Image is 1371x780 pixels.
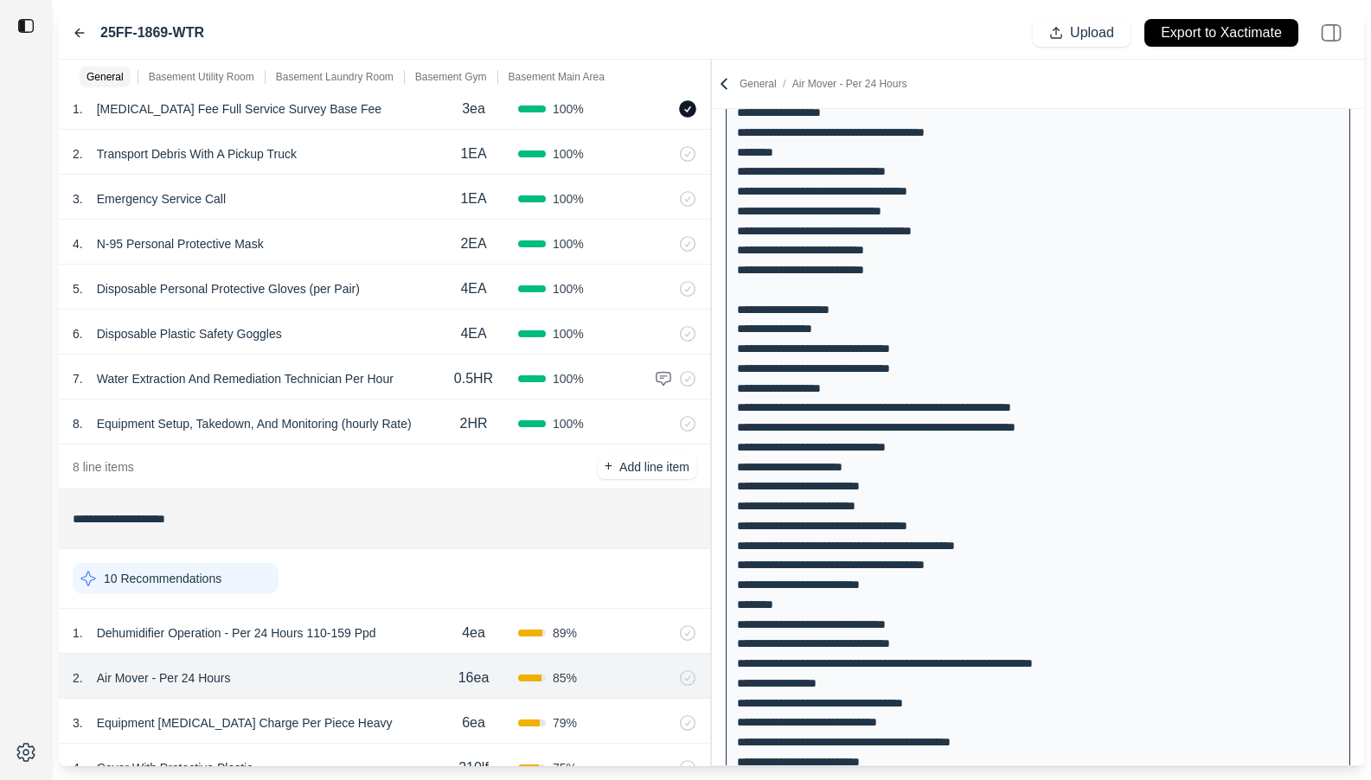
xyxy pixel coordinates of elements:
span: 100 % [553,100,584,118]
p: Emergency Service Call [90,187,233,211]
p: 4ea [462,623,485,643]
span: 100 % [553,415,584,432]
p: 3 . [73,714,83,732]
p: Air Mover - Per 24 Hours [90,666,238,690]
p: 2 . [73,145,83,163]
span: 75 % [553,759,577,777]
p: 16ea [458,668,490,688]
p: 5 . [73,280,83,297]
p: 1EA [460,189,486,209]
p: Disposable Plastic Safety Goggles [90,322,289,346]
p: 2HR [459,413,487,434]
p: N-95 Personal Protective Mask [90,232,271,256]
p: 4 . [73,235,83,253]
span: 100 % [553,235,584,253]
p: Basement Laundry Room [276,70,394,84]
span: 100 % [553,325,584,342]
img: comment [655,370,672,387]
p: 3ea [462,99,485,119]
button: Export to Xactimate [1144,19,1298,47]
p: 6 . [73,325,83,342]
p: Upload [1070,23,1114,43]
p: Dehumidifier Operation - Per 24 Hours 110-159 Ppd [90,621,383,645]
button: +Add line item [598,455,696,479]
p: Transport Debris With A Pickup Truck [90,142,304,166]
p: [MEDICAL_DATA] Fee Full Service Survey Base Fee [90,97,388,121]
p: Basement Utility Room [149,70,254,84]
p: General [86,70,124,84]
button: Upload [1033,19,1131,47]
span: Air Mover - Per 24 Hours [792,78,907,90]
span: 85 % [553,669,577,687]
p: 1EA [460,144,486,164]
p: 8 line items [73,458,134,476]
p: Equipment Setup, Takedown, And Monitoring (hourly Rate) [90,412,419,436]
p: Equipment [MEDICAL_DATA] Charge Per Piece Heavy [90,711,400,735]
p: Disposable Personal Protective Gloves (per Pair) [90,277,367,301]
span: 100 % [553,145,584,163]
span: / [777,78,792,90]
img: toggle sidebar [17,17,35,35]
p: General [740,77,907,91]
p: 4 . [73,759,83,777]
p: 3 . [73,190,83,208]
p: Export to Xactimate [1161,23,1282,43]
span: 100 % [553,280,584,297]
p: + [605,457,612,476]
p: 6ea [462,713,485,733]
label: 25FF-1869-WTR [100,22,204,43]
p: Cover With Protective Plastic [90,756,260,780]
p: 10 Recommendations [104,570,221,587]
p: Water Extraction And Remediation Technician Per Hour [90,367,400,391]
p: 7 . [73,370,83,387]
img: right-panel.svg [1312,14,1350,52]
p: 1 . [73,624,83,642]
p: Basement Main Area [509,70,605,84]
p: 1 . [73,100,83,118]
p: 8 . [73,415,83,432]
p: Basement Gym [415,70,487,84]
p: 2 . [73,669,83,687]
p: 210lf [458,758,489,778]
p: 4EA [460,278,486,299]
span: 100 % [553,190,584,208]
p: Add line item [619,458,689,476]
p: 0.5HR [454,368,493,389]
span: 100 % [553,370,584,387]
span: 89 % [553,624,577,642]
p: 2EA [460,233,486,254]
p: 4EA [460,323,486,344]
span: 79 % [553,714,577,732]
